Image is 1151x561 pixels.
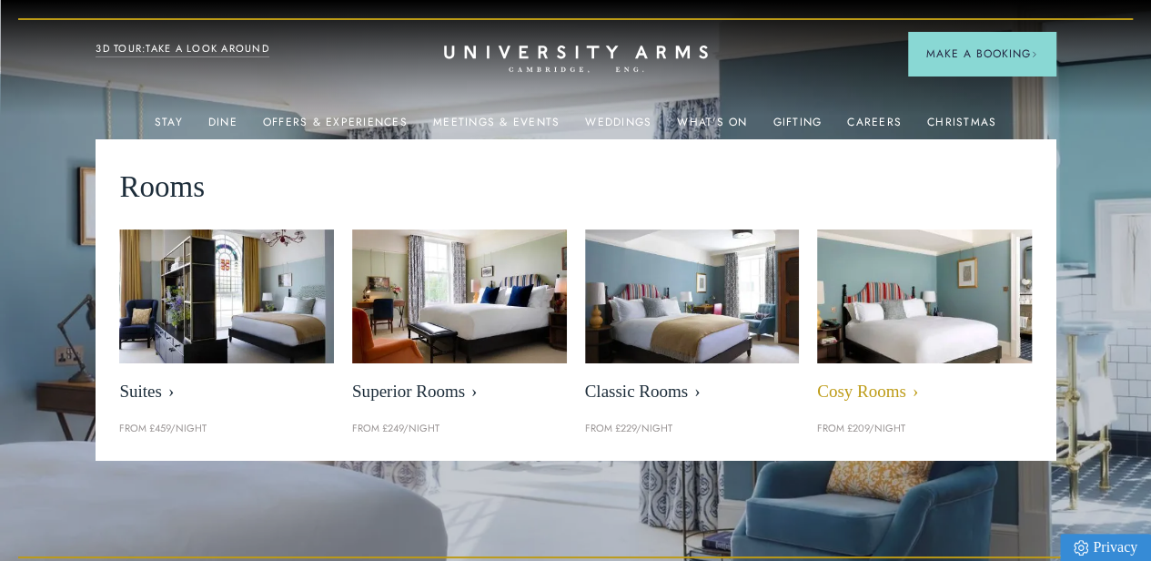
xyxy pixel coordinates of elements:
[772,116,822,139] a: Gifting
[801,219,1047,373] img: image-0c4e569bfe2498b75de12d7d88bf10a1f5f839d4-400x250-jpg
[817,229,1032,412] a: image-0c4e569bfe2498b75de12d7d88bf10a1f5f839d4-400x250-jpg Cosy Rooms
[817,382,1032,403] span: Cosy Rooms
[847,116,902,139] a: Careers
[585,229,800,412] a: image-7eccef6fe4fe90343db89eb79f703814c40db8b4-400x250-jpg Classic Rooms
[677,116,747,139] a: What's On
[352,229,567,363] img: image-5bdf0f703dacc765be5ca7f9d527278f30b65e65-400x250-jpg
[585,382,800,403] span: Classic Rooms
[155,116,183,139] a: Stay
[1074,540,1088,556] img: Privacy
[817,421,1032,437] p: From £209/night
[1060,534,1151,561] a: Privacy
[433,116,560,139] a: Meetings & Events
[208,116,237,139] a: Dine
[352,229,567,412] a: image-5bdf0f703dacc765be5ca7f9d527278f30b65e65-400x250-jpg Superior Rooms
[96,41,269,57] a: 3D TOUR:TAKE A LOOK AROUND
[585,116,651,139] a: Weddings
[119,163,205,211] span: Rooms
[263,116,408,139] a: Offers & Experiences
[119,421,334,437] p: From £459/night
[1031,51,1037,57] img: Arrow icon
[926,46,1037,62] span: Make a Booking
[585,421,800,437] p: From £229/night
[352,421,567,437] p: From £249/night
[119,382,334,403] span: Suites
[444,46,708,74] a: Home
[119,229,334,412] a: image-21e87f5add22128270780cf7737b92e839d7d65d-400x250-jpg Suites
[119,229,334,363] img: image-21e87f5add22128270780cf7737b92e839d7d65d-400x250-jpg
[585,229,800,363] img: image-7eccef6fe4fe90343db89eb79f703814c40db8b4-400x250-jpg
[908,32,1055,76] button: Make a BookingArrow icon
[927,116,996,139] a: Christmas
[352,382,567,403] span: Superior Rooms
